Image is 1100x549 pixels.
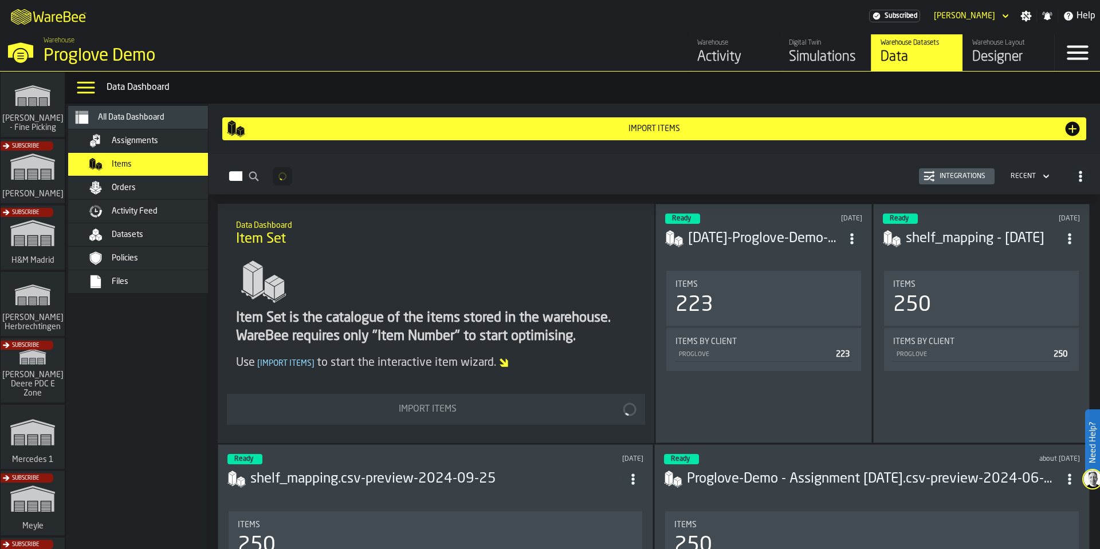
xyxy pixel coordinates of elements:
[674,520,697,530] span: Items
[112,183,136,192] span: Orders
[883,268,1080,433] section: card-ItemSetDashboardCard
[112,254,138,263] span: Policies
[70,76,102,99] label: button-toggle-Data Menu
[929,9,1011,23] div: DropdownMenuValue-Pavle Vasic
[884,271,1079,326] div: stat-Items
[68,106,229,129] li: menu All Data Dashboard
[919,168,995,184] button: button-Integrations
[238,520,633,530] div: Title
[675,337,852,346] div: Title
[1037,10,1058,22] label: button-toggle-Notifications
[893,280,1070,289] div: Title
[881,48,953,66] div: Data
[312,360,315,368] span: ]
[1,338,65,405] a: link-to-/wh/i/9d85c013-26f4-4c06-9c7d-6d35b33af13a/simulations
[675,280,698,289] span: Items
[688,230,842,248] div: 2024-10-11-Proglove-Demo-shelf_mapping.csv-preview-2024-10-15
[68,176,229,200] li: menu Orders
[893,346,1070,362] div: StatList-item-PROGLOVE
[655,204,872,443] div: ItemListCard-DashboardItemContainer
[68,200,229,223] li: menu Activity Feed
[44,46,353,66] div: Proglove Demo
[890,215,909,222] span: Ready
[1,272,65,338] a: link-to-/wh/i/f0a6b354-7883-413a-84ff-a65eb9c31f03/simulations
[1,471,65,538] a: link-to-/wh/i/a559492c-8db7-4f96-b4fe-6fc1bd76401c/simulations
[891,455,1080,463] div: Updated: 6/25/2024, 10:36:04 AM Created: 6/25/2024, 10:36:00 AM
[68,247,229,270] li: menu Policies
[972,48,1045,66] div: Designer
[1006,169,1052,183] div: DropdownMenuValue-4
[1,139,65,206] a: link-to-/wh/i/1653e8cc-126b-480f-9c47-e01e76aa4a88/simulations
[688,230,842,248] h3: [DATE]-Proglove-Demo-shelf_mapping.csv-preview-2024-10-15
[675,280,852,289] div: Title
[255,360,317,368] span: Import Items
[906,230,1059,248] div: shelf_mapping - 2024-09-26
[112,277,128,286] span: Files
[1000,215,1081,223] div: Updated: 10/11/2024, 11:50:50 AM Created: 9/26/2024, 3:11:21 PM
[972,39,1045,47] div: Warehouse Layout
[1,206,65,272] a: link-to-/wh/i/0438fb8c-4a97-4a5b-bcc6-2889b6922db0/simulations
[12,210,39,216] span: Subscribe
[234,402,621,416] div: Import Items
[779,34,871,71] a: link-to-/wh/i/e36b03eb-bea5-40ab-83a2-6422b9ded721/simulations
[112,160,132,169] span: Items
[238,520,260,530] span: Items
[245,124,1063,133] div: Import Items
[268,167,297,185] div: ButtonLoadMore-Loading...-Prev-First-Last
[789,39,862,47] div: Digital Twin
[883,214,918,224] div: status-3 2
[675,346,852,362] div: StatList-item-PROGLOVE
[687,470,1059,488] div: Proglove-Demo - Assignment 2024-06-24.csv-preview-2024-06-25
[12,143,39,149] span: Subscribe
[1011,172,1036,180] div: DropdownMenuValue-4
[906,230,1059,248] h3: shelf_mapping - [DATE]
[885,12,917,20] span: Subscribed
[12,342,39,349] span: Subscribe
[236,355,636,371] div: Use to start the interactive item wizard.
[236,309,636,346] div: Item Set is the catalogue of the items stored in the warehouse. WareBee requires only "Item Numbe...
[789,48,862,66] div: Simulations
[871,34,962,71] a: link-to-/wh/i/e36b03eb-bea5-40ab-83a2-6422b9ded721/data
[236,219,636,230] h2: Sub Title
[236,230,286,248] span: Item Set
[674,520,1070,530] div: Title
[895,351,1049,358] div: PROGLOVE
[869,10,920,22] a: link-to-/wh/i/e36b03eb-bea5-40ab-83a2-6422b9ded721/settings/billing
[1086,410,1099,475] label: Need Help?
[671,456,690,463] span: Ready
[664,454,699,464] div: status-3 2
[1054,350,1067,358] span: 250
[675,337,737,346] span: Items by client
[666,271,861,326] div: stat-Items
[107,81,1095,94] div: Data Dashboard
[250,470,623,488] h3: shelf_mapping.csv-preview-2024-09-25
[869,10,920,22] div: Menu Subscription
[687,34,779,71] a: link-to-/wh/i/e36b03eb-bea5-40ab-83a2-6422b9ded721/feed/
[873,204,1090,443] div: ItemListCard-DashboardItemContainer
[783,215,863,223] div: Updated: 6/4/2025, 10:25:34 AM Created: 10/15/2024, 2:34:53 PM
[1,73,65,139] a: link-to-/wh/i/48cbecf7-1ea2-4bc9-a439-03d5b66e1a58/simulations
[1,405,65,471] a: link-to-/wh/i/a24a3e22-db74-4543-ba93-f633e23cdb4e/simulations
[10,455,56,464] span: Mercedes 1
[672,215,691,222] span: Ready
[454,455,643,463] div: Updated: 9/25/2024, 3:04:04 PM Created: 9/25/2024, 2:59:50 PM
[884,328,1079,371] div: stat-Items by client
[934,11,995,21] div: DropdownMenuValue-Pavle Vasic
[68,129,229,153] li: menu Assignments
[257,360,260,368] span: [
[1058,9,1100,23] label: button-toggle-Help
[1055,34,1100,71] label: button-toggle-Menu
[881,39,953,47] div: Warehouse Datasets
[893,337,1070,346] div: Title
[68,270,229,294] li: menu Files
[227,454,262,464] div: status-3 2
[962,34,1054,71] a: link-to-/wh/i/e36b03eb-bea5-40ab-83a2-6422b9ded721/designer
[665,268,862,433] section: card-ItemSetDashboardCard
[218,204,654,443] div: ItemListCard-
[697,48,770,66] div: Activity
